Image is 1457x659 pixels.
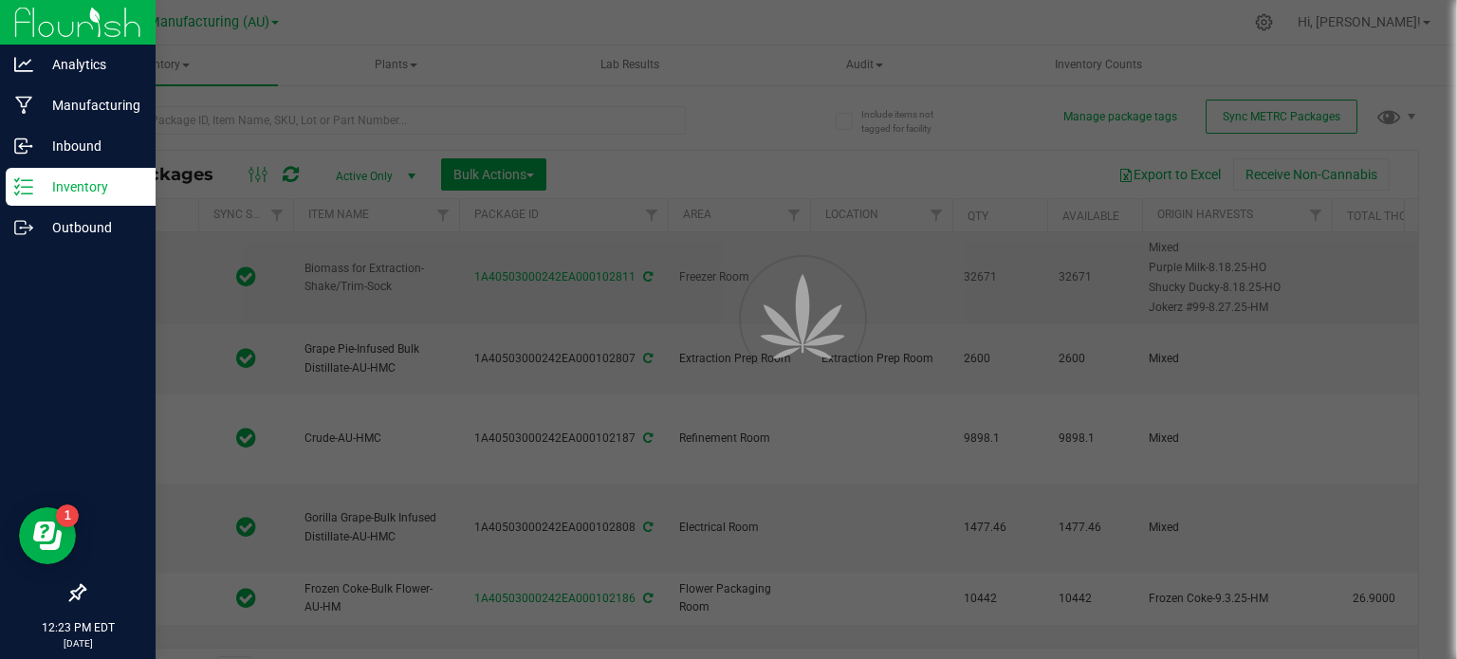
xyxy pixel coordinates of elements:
inline-svg: Manufacturing [14,96,33,115]
inline-svg: Inventory [14,177,33,196]
inline-svg: Inbound [14,137,33,156]
inline-svg: Outbound [14,218,33,237]
p: [DATE] [9,636,147,650]
p: 12:23 PM EDT [9,619,147,636]
p: Analytics [33,53,147,76]
p: Outbound [33,216,147,239]
iframe: Resource center unread badge [56,504,79,527]
p: Inbound [33,135,147,157]
inline-svg: Analytics [14,55,33,74]
p: Manufacturing [33,94,147,117]
p: Inventory [33,175,147,198]
iframe: Resource center [19,507,76,564]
